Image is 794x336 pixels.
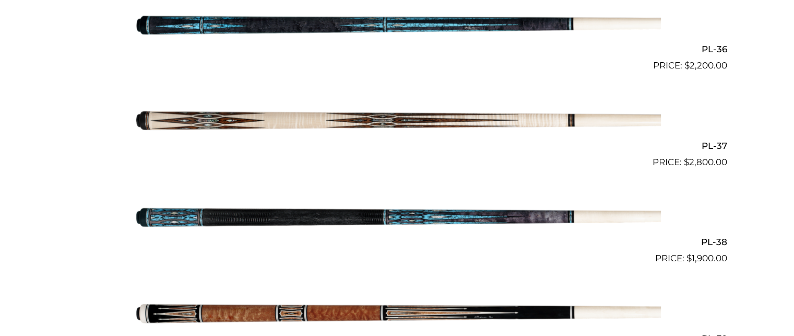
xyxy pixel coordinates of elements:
[684,60,690,71] span: $
[134,173,661,261] img: PL-38
[67,173,727,265] a: PL-38 $1,900.00
[684,157,689,167] span: $
[67,77,727,169] a: PL-37 $2,800.00
[684,60,727,71] bdi: 2,200.00
[67,136,727,155] h2: PL-37
[684,157,727,167] bdi: 2,800.00
[67,40,727,59] h2: PL-36
[67,233,727,252] h2: PL-38
[686,253,692,263] span: $
[686,253,727,263] bdi: 1,900.00
[134,77,661,165] img: PL-37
